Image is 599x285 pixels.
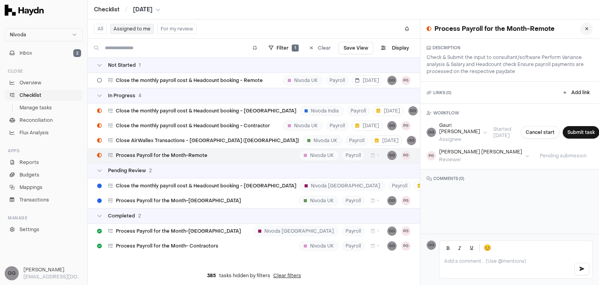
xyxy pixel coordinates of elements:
[19,92,41,99] span: Checklist
[533,153,593,159] span: Pending submission
[23,266,83,273] h3: [PERSON_NAME]
[484,243,491,253] span: 😊
[443,242,454,253] button: Bold (Ctrl+B)
[305,42,335,54] button: Clear
[5,90,83,101] a: Checklist
[338,42,373,54] button: Save View
[427,54,593,75] p: Check & Submit the input to consultant/software Perform Variance analysis & Salary and Headcount ...
[19,196,49,203] span: Transactions
[283,121,323,131] div: Nivoda UK
[19,50,32,57] span: Inbox
[355,77,379,84] span: [DATE]
[439,157,522,163] div: Reviewer
[401,121,411,130] button: PG
[355,123,379,129] span: [DATE]
[5,28,83,41] button: Nivoda
[5,194,83,205] a: Transactions
[427,149,529,163] button: PG[PERSON_NAME] [PERSON_NAME]Reviewer
[427,122,487,142] button: GGGauri [PERSON_NAME]Assignee
[418,183,441,189] span: [DATE]
[387,76,397,85] button: GG
[5,5,44,16] img: Haydn Logo
[387,196,397,205] span: GG
[108,93,135,99] span: In Progress
[401,76,411,85] span: PG
[408,106,418,116] button: GG
[454,242,465,253] button: Italic (Ctrl+I)
[427,151,436,160] span: PG
[487,126,517,139] span: Started [DATE]
[401,226,411,236] span: PG
[427,176,593,182] h3: COMMENTS ( 0 )
[116,152,207,159] span: Process Payroll for the Month-Remote
[124,5,129,13] span: /
[482,242,493,253] button: 😊
[326,75,349,85] span: Payroll
[368,196,383,206] button: +
[19,171,39,178] span: Budgets
[116,77,263,84] span: Close the monthly payroll cost & Headcount booking - Remote
[116,183,296,189] span: Close the monthly payroll cost & Headcount booking - [GEOGRAPHIC_DATA]
[388,181,411,191] span: Payroll
[387,151,397,160] button: GG
[299,196,339,206] div: Nivoda UK
[401,151,411,160] button: PG
[376,108,400,114] span: [DATE]
[299,150,339,160] div: Nivoda UK
[276,45,289,51] span: Filter
[10,32,26,38] span: Nivoda
[387,241,397,251] span: GG
[352,121,383,131] button: [DATE]
[108,62,136,68] span: Not Started
[5,169,83,180] a: Budgets
[19,104,52,111] span: Manage tasks
[521,126,560,139] button: Cancel start
[19,159,39,166] span: Reports
[299,106,344,116] div: Nivoda India
[5,65,83,77] div: Close
[326,121,349,131] span: Payroll
[94,6,160,14] nav: breadcrumb
[427,90,451,96] h3: LINKS ( 0 )
[116,243,218,249] span: Process Payroll for the Month- Contractors
[283,75,323,85] div: Nivoda UK
[373,106,404,116] button: [DATE]
[19,117,53,124] span: Reconciliation
[401,241,411,251] button: PG
[299,241,339,251] div: Nivoda UK
[347,106,370,116] span: Payroll
[427,45,593,51] h3: DESCRIPTION
[401,196,411,205] span: PG
[207,273,216,279] span: 385
[149,167,152,174] span: 2
[427,240,436,250] span: GG
[5,127,83,138] a: Flux Analysis
[110,24,154,34] button: Assigned to me
[5,266,19,280] span: GG
[368,150,383,160] button: +
[94,24,107,34] button: All
[302,135,342,146] div: Nivoda UK
[133,6,152,14] span: [DATE]
[560,88,593,97] button: Add link
[133,6,160,14] button: [DATE]
[94,6,120,14] a: Checklist
[407,136,416,145] span: GG
[352,75,383,85] button: [DATE]
[342,226,365,236] span: Payroll
[342,241,365,251] span: Payroll
[5,212,83,224] div: Manage
[414,181,445,191] button: [DATE]
[5,48,83,59] button: Inbox2
[387,121,397,130] button: GG
[5,224,83,235] a: Settings
[387,226,397,236] button: GG
[139,62,141,68] span: 1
